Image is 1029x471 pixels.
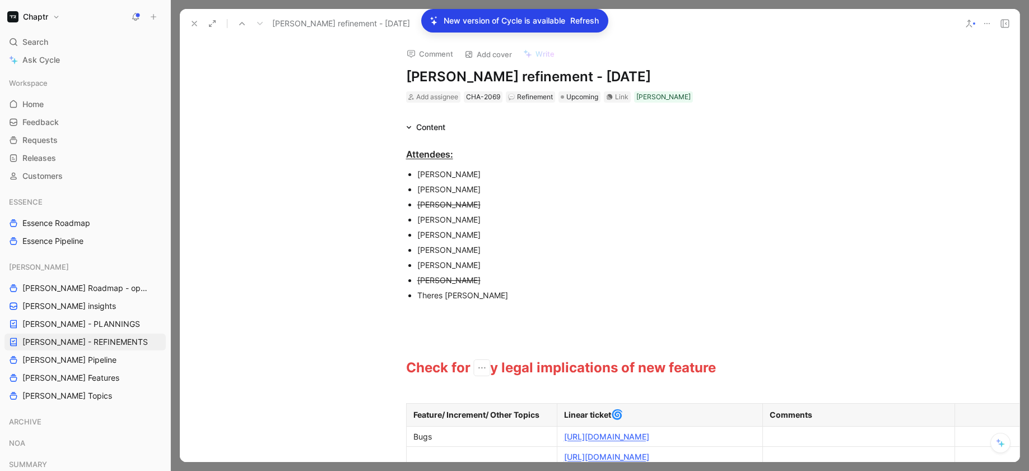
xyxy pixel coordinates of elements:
[417,259,794,271] div: [PERSON_NAME]
[636,91,691,103] div: [PERSON_NAME]
[417,244,794,256] div: [PERSON_NAME]
[9,261,69,273] span: [PERSON_NAME]
[413,410,539,419] strong: Feature/ Increment/ Other Topics
[9,416,41,427] span: ARCHIVE
[22,153,56,164] span: Releases
[770,410,812,419] strong: Comments
[417,214,794,225] div: [PERSON_NAME]
[272,17,410,30] span: [PERSON_NAME] refinement - [DATE]
[4,316,166,333] a: [PERSON_NAME] - PLANNINGS
[406,149,453,160] u: Attendees:
[536,49,555,59] span: Write
[558,91,600,103] div: Upcoming
[22,53,60,67] span: Ask Cycle
[402,46,458,62] button: Comment
[22,354,117,366] span: [PERSON_NAME] Pipeline
[7,11,18,22] img: Chaptr
[22,135,58,146] span: Requests
[417,275,481,285] s: [PERSON_NAME]
[564,452,649,461] a: [URL][DOMAIN_NAME]
[4,280,166,297] a: [PERSON_NAME] Roadmap - open items
[4,9,63,25] button: ChaptrChaptr
[570,13,599,28] button: Refresh
[417,229,794,241] div: [PERSON_NAME]
[4,150,166,167] a: Releases
[459,47,517,62] button: Add cover
[564,432,649,441] a: [URL][DOMAIN_NAME]
[4,352,166,368] a: [PERSON_NAME] Pipeline
[4,435,166,455] div: NOA
[4,435,166,451] div: NOA
[22,35,48,49] span: Search
[4,258,166,275] div: [PERSON_NAME]
[508,91,553,103] div: Refinement
[4,193,166,250] div: ESSENCEEssence RoadmapEssence Pipeline
[22,372,119,384] span: [PERSON_NAME] Features
[508,94,515,100] img: 💬
[417,183,794,195] div: [PERSON_NAME]
[570,14,599,27] span: Refresh
[417,200,481,209] s: [PERSON_NAME]
[4,334,166,350] a: [PERSON_NAME] - REFINEMENTS
[4,132,166,149] a: Requests
[4,96,166,113] a: Home
[466,91,500,103] div: CHA-2069
[402,121,450,134] div: Content
[4,233,166,250] a: Essence Pipeline
[4,193,166,210] div: ESSENCE
[4,75,166,91] div: Workspace
[23,12,48,22] h1: Chaptr
[4,52,166,68] a: Ask Cycle
[4,413,166,430] div: ARCHIVE
[506,91,555,103] div: 💬Refinement
[615,91,628,103] div: Link
[566,91,598,103] span: Upcoming
[22,99,44,110] span: Home
[416,93,458,101] span: Add assignee
[22,235,83,247] span: Essence Pipeline
[406,68,794,86] h1: [PERSON_NAME] refinement - [DATE]
[22,318,140,330] span: [PERSON_NAME] - PLANNINGS
[4,258,166,404] div: [PERSON_NAME][PERSON_NAME] Roadmap - open items[PERSON_NAME] insights[PERSON_NAME] - PLANNINGS[PE...
[417,289,794,301] div: Theres [PERSON_NAME]
[9,437,25,449] span: NOA
[4,114,166,131] a: Feedback
[4,215,166,232] a: Essence Roadmap
[4,370,166,386] a: [PERSON_NAME] Features
[4,34,166,50] div: Search
[564,410,611,419] strong: Linear ticket
[4,413,166,433] div: ARCHIVE
[611,409,623,420] span: 🌀
[22,117,59,128] span: Feedback
[22,390,112,401] span: [PERSON_NAME] Topics
[4,168,166,184] a: Customers
[22,170,63,182] span: Customers
[4,387,166,404] a: [PERSON_NAME] Topics
[417,168,794,180] div: [PERSON_NAME]
[22,218,90,229] span: Essence Roadmap
[518,46,560,62] button: Write
[22,336,148,348] span: [PERSON_NAME] - REFINEMENTS
[9,196,43,207] span: ESSENCE
[413,431,550,442] div: Bugs
[22,301,116,312] span: [PERSON_NAME] insights
[22,283,152,294] span: [PERSON_NAME] Roadmap - open items
[406,359,716,376] span: Check for any legal implications of new feature
[9,459,47,470] span: SUMMARY
[416,121,445,134] div: Content
[444,14,565,27] p: New version of Cycle is available
[9,77,48,89] span: Workspace
[4,298,166,315] a: [PERSON_NAME] insights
